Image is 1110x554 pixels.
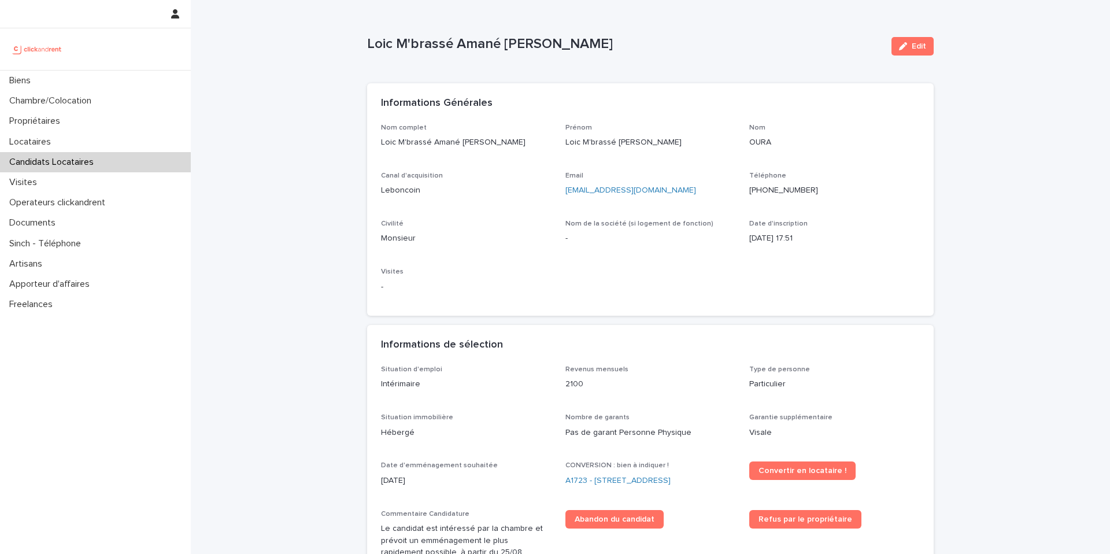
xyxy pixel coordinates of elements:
span: Email [565,172,583,179]
ringoverc2c-number-84e06f14122c: [PHONE_NUMBER] [749,186,818,194]
p: [DATE] [381,475,552,487]
span: Nom de la société (si logement de fonction) [565,220,713,227]
span: Nombre de garants [565,414,630,421]
a: Convertir en locataire ! [749,461,856,480]
p: Loic M'brassé [PERSON_NAME] [565,136,736,149]
span: Convertir en locataire ! [758,467,846,475]
p: Leboncoin [381,184,552,197]
p: 2100 [565,378,736,390]
span: Date d'inscription [749,220,808,227]
span: Nom [749,124,765,131]
span: Garantie supplémentaire [749,414,832,421]
p: Candidats Locataires [5,157,103,168]
p: Propriétaires [5,116,69,127]
p: Loic M'brassé Amané [PERSON_NAME] [381,136,552,149]
p: Locataires [5,136,60,147]
span: Date d'emménagement souhaitée [381,462,498,469]
p: Monsieur [381,232,552,245]
span: Type de personne [749,366,810,373]
p: Chambre/Colocation [5,95,101,106]
span: Téléphone [749,172,786,179]
span: Situation d'emploi [381,366,442,373]
p: Particulier [749,378,920,390]
span: Situation immobilière [381,414,453,421]
p: Intérimaire [381,378,552,390]
p: - [381,281,552,293]
a: [EMAIL_ADDRESS][DOMAIN_NAME] [565,186,696,194]
p: Sinch - Téléphone [5,238,90,249]
button: Edit [891,37,934,56]
p: Hébergé [381,427,552,439]
img: UCB0brd3T0yccxBKYDjQ [9,38,65,61]
span: Edit [912,42,926,50]
p: Freelances [5,299,62,310]
span: Abandon du candidat [575,515,654,523]
span: Civilité [381,220,404,227]
a: Abandon du candidat [565,510,664,529]
p: Pas de garant Personne Physique [565,427,736,439]
span: Nom complet [381,124,427,131]
h2: Informations de sélection [381,339,503,352]
p: [DATE] 17:51 [749,232,920,245]
ringoverc2c-84e06f14122c: Call with Ringover [749,186,818,194]
a: Refus par le propriétaire [749,510,861,529]
h2: Informations Générales [381,97,493,110]
p: Biens [5,75,40,86]
p: - [565,232,736,245]
span: Prénom [565,124,592,131]
span: CONVERSION : bien à indiquer ! [565,462,669,469]
p: Visale [749,427,920,439]
span: Canal d'acquisition [381,172,443,179]
span: Visites [381,268,404,275]
p: Artisans [5,258,51,269]
span: Revenus mensuels [565,366,628,373]
p: Visites [5,177,46,188]
p: Apporteur d'affaires [5,279,99,290]
p: OURA [749,136,920,149]
p: Operateurs clickandrent [5,197,114,208]
p: Documents [5,217,65,228]
p: Loic M'brassé Amané [PERSON_NAME] [367,36,882,53]
span: Refus par le propriétaire [758,515,852,523]
span: Commentaire Candidature [381,511,469,518]
a: A1723 - [STREET_ADDRESS] [565,475,671,487]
